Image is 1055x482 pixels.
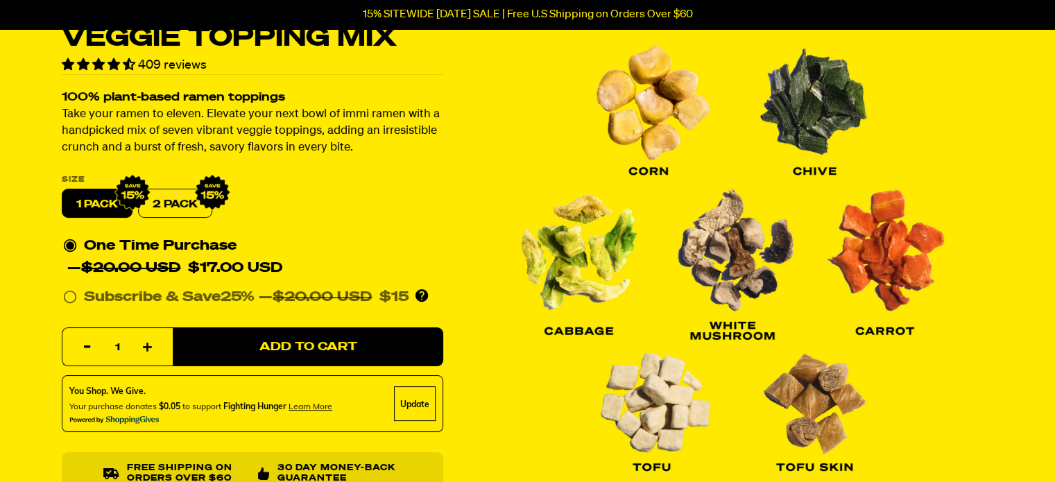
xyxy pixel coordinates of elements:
[63,235,442,279] div: One Time Purchase
[62,189,132,218] label: 1 PACK
[194,175,230,211] img: IMG_9632.png
[394,387,436,422] div: Update Cause Button
[71,329,164,368] input: quantity
[273,291,372,304] del: $20.00 USD
[173,328,443,367] button: Add to Cart
[259,341,357,353] span: Add to Cart
[221,291,255,304] span: 25%
[159,402,180,412] span: $0.05
[81,261,180,275] del: $20.00 USD
[62,176,443,184] label: Size
[69,386,332,398] div: You Shop. We Give.
[62,92,443,104] h2: 100% plant-based ramen toppings
[62,25,443,51] h1: Veggie Topping Mix
[67,257,282,279] div: —
[69,402,157,412] span: Your purchase donates
[182,402,221,412] span: to support
[114,175,151,211] img: IMG_9632.png
[363,8,693,21] p: 15% SITEWIDE [DATE] SALE | Free U.S Shipping on Orders Over $60
[138,59,207,71] span: 409 reviews
[62,59,138,71] span: 4.34 stars
[259,286,409,309] div: —
[84,286,255,309] div: Subscribe & Save
[69,416,160,425] img: Powered By ShoppingGives
[379,291,409,304] span: $15
[223,402,286,412] span: Fighting Hunger
[188,261,282,275] span: $17.00 USD
[289,402,332,412] span: Learn more about donating
[138,189,212,218] label: 2 PACK
[62,107,443,157] p: Take your ramen to eleven. Elevate your next bowl of immi ramen with a handpicked mix of seven vi...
